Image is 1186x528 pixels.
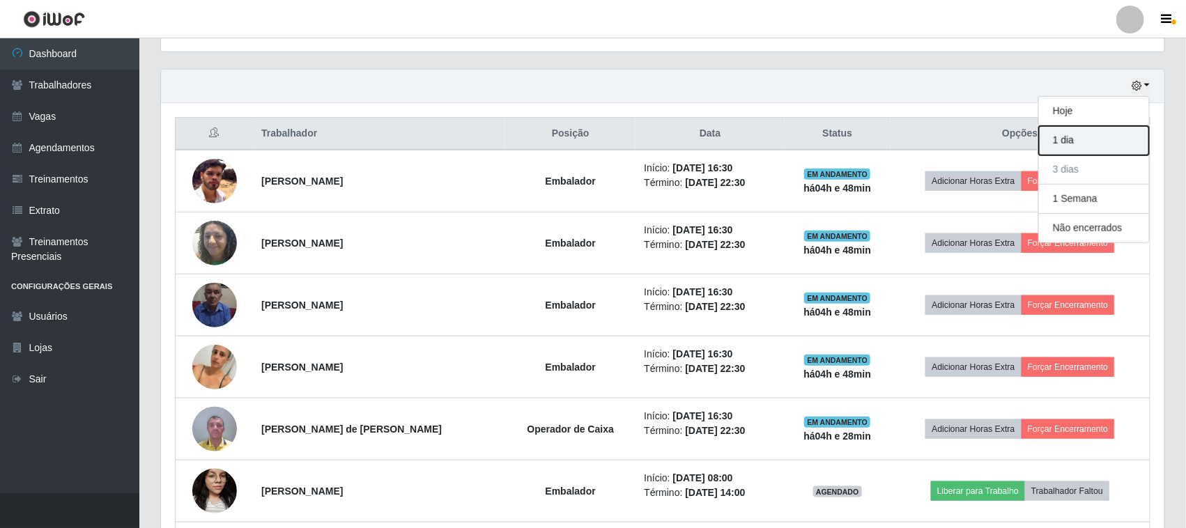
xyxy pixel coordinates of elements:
[546,238,596,249] strong: Embalador
[23,10,85,28] img: CoreUI Logo
[253,118,505,150] th: Trabalhador
[804,306,872,318] strong: há 04 h e 48 min
[673,162,733,173] time: [DATE] 16:30
[804,244,872,256] strong: há 04 h e 48 min
[192,213,237,272] img: 1736128144098.jpeg
[636,118,784,150] th: Data
[931,481,1025,501] button: Liberar para Trabalho
[192,327,237,407] img: 1754941954755.jpeg
[644,300,776,314] li: Término:
[1039,97,1149,126] button: Hoje
[673,472,733,483] time: [DATE] 08:00
[925,419,1021,439] button: Adicionar Horas Extra
[1022,295,1115,315] button: Forçar Encerramento
[192,275,237,334] img: 1744066020850.jpeg
[192,461,237,520] img: 1729691026588.jpeg
[644,486,776,500] li: Término:
[644,362,776,376] li: Término:
[527,424,614,435] strong: Operador de Caixa
[546,362,596,373] strong: Embalador
[1022,419,1115,439] button: Forçar Encerramento
[1022,357,1115,377] button: Forçar Encerramento
[925,171,1021,191] button: Adicionar Horas Extra
[1025,481,1109,501] button: Trabalhador Faltou
[644,471,776,486] li: Início:
[804,293,870,304] span: EM ANDAMENTO
[785,118,891,150] th: Status
[546,486,596,497] strong: Embalador
[804,368,872,380] strong: há 04 h e 48 min
[261,238,343,249] strong: [PERSON_NAME]
[261,486,343,497] strong: [PERSON_NAME]
[261,424,442,435] strong: [PERSON_NAME] de [PERSON_NAME]
[1022,171,1115,191] button: Forçar Encerramento
[813,486,862,497] span: AGENDADO
[673,410,733,421] time: [DATE] 16:30
[644,347,776,362] li: Início:
[644,161,776,176] li: Início:
[1022,233,1115,253] button: Forçar Encerramento
[644,409,776,424] li: Início:
[644,176,776,190] li: Término:
[673,224,733,235] time: [DATE] 16:30
[261,362,343,373] strong: [PERSON_NAME]
[644,223,776,238] li: Início:
[686,425,746,436] time: [DATE] 22:30
[673,286,733,297] time: [DATE] 16:30
[546,176,596,187] strong: Embalador
[686,239,746,250] time: [DATE] 22:30
[644,285,776,300] li: Início:
[686,177,746,188] time: [DATE] 22:30
[1039,155,1149,185] button: 3 dias
[925,357,1021,377] button: Adicionar Horas Extra
[261,176,343,187] strong: [PERSON_NAME]
[644,238,776,252] li: Término:
[261,300,343,311] strong: [PERSON_NAME]
[192,399,237,458] img: 1734563088725.jpeg
[804,430,872,442] strong: há 04 h e 28 min
[673,348,733,359] time: [DATE] 16:30
[804,355,870,366] span: EM ANDAMENTO
[1039,185,1149,214] button: 1 Semana
[192,159,237,203] img: 1734717801679.jpeg
[686,487,746,498] time: [DATE] 14:00
[804,231,870,242] span: EM ANDAMENTO
[686,363,746,374] time: [DATE] 22:30
[686,301,746,312] time: [DATE] 22:30
[925,233,1021,253] button: Adicionar Horas Extra
[546,300,596,311] strong: Embalador
[644,424,776,438] li: Término:
[1039,126,1149,155] button: 1 dia
[891,118,1150,150] th: Opções
[505,118,636,150] th: Posição
[804,417,870,428] span: EM ANDAMENTO
[804,183,872,194] strong: há 04 h e 48 min
[1039,214,1149,242] button: Não encerrados
[925,295,1021,315] button: Adicionar Horas Extra
[804,169,870,180] span: EM ANDAMENTO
